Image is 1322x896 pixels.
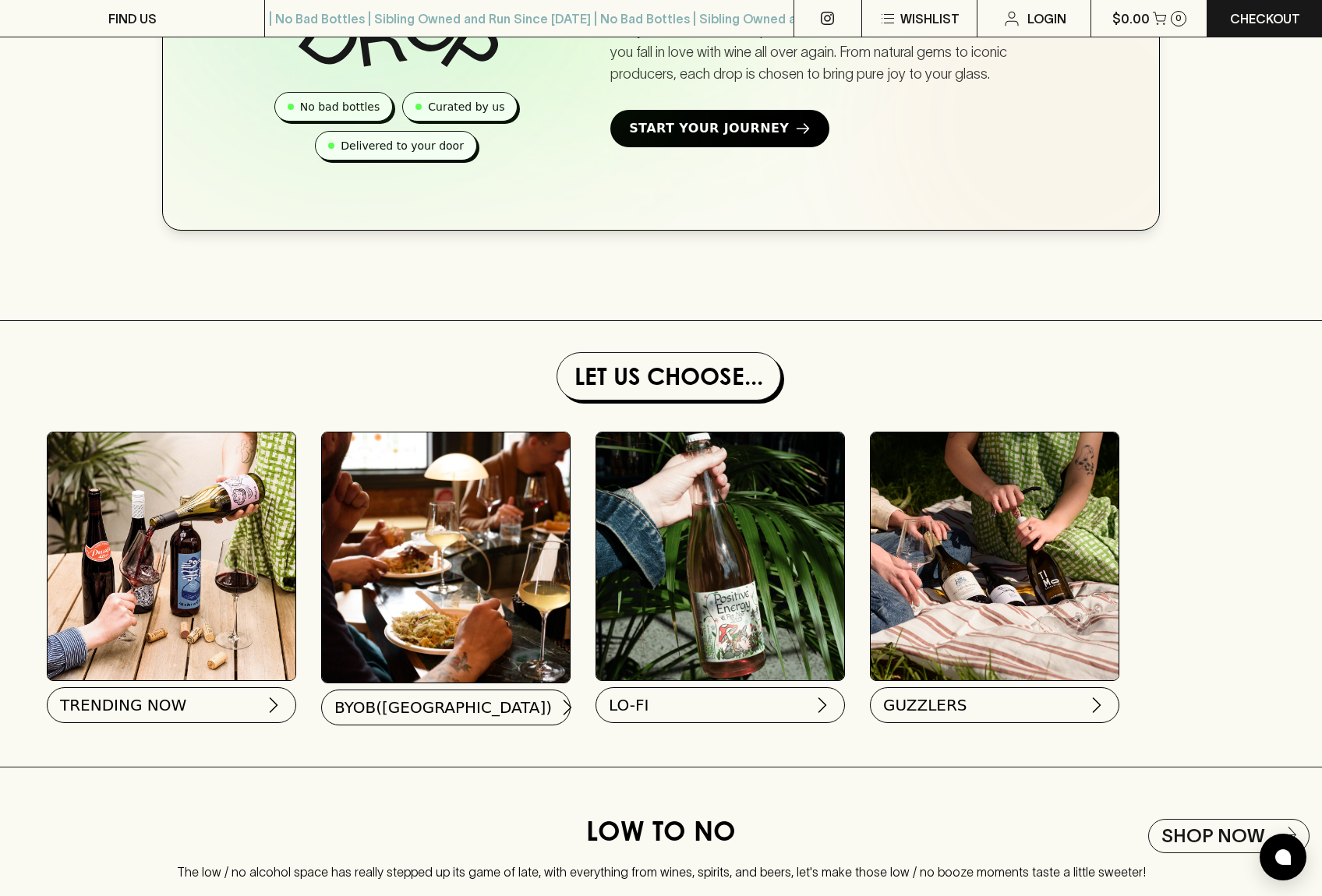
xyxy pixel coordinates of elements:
[108,9,157,28] p: FIND US
[1275,849,1291,865] img: bubble-icon
[177,852,1146,881] p: The low / no alcohol space has really stepped up its game of late, with everything from wines, sp...
[47,687,296,723] button: TRENDING NOW
[596,687,845,723] button: LO-FI
[264,696,283,714] img: chevron-right.svg
[321,690,571,725] button: BYOB([GEOGRAPHIC_DATA])
[883,694,967,716] span: GUZZLERS
[900,9,960,28] p: Wishlist
[1087,696,1106,714] img: chevron-right.svg
[871,432,1119,680] img: PACKS
[870,687,1119,723] button: GUZZLERS
[1175,14,1182,23] p: 0
[813,696,832,714] img: chevron-right.svg
[610,19,1059,85] p: Every month, our wine experts curate a selection of bottles that'll make you fall in love with wi...
[564,359,774,393] h1: Let Us Choose...
[60,694,186,716] span: TRENDING NOW
[558,698,577,717] img: chevron-right.svg
[1161,824,1265,848] h5: Shop Now
[48,432,295,680] img: Best Sellers
[1027,9,1066,28] p: Login
[1230,9,1300,28] p: Checkout
[586,819,736,852] h4: LOW TO NO
[334,697,552,718] span: BYOB([GEOGRAPHIC_DATA])
[596,432,844,680] img: lofi_7376686939.gif
[1148,819,1310,853] a: Shop Now
[629,119,789,138] span: Start Your Journey
[610,110,829,147] a: Start Your Journey
[322,432,570,683] img: BYOB(angers)
[1112,9,1150,28] p: $0.00
[609,694,649,716] span: LO-FI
